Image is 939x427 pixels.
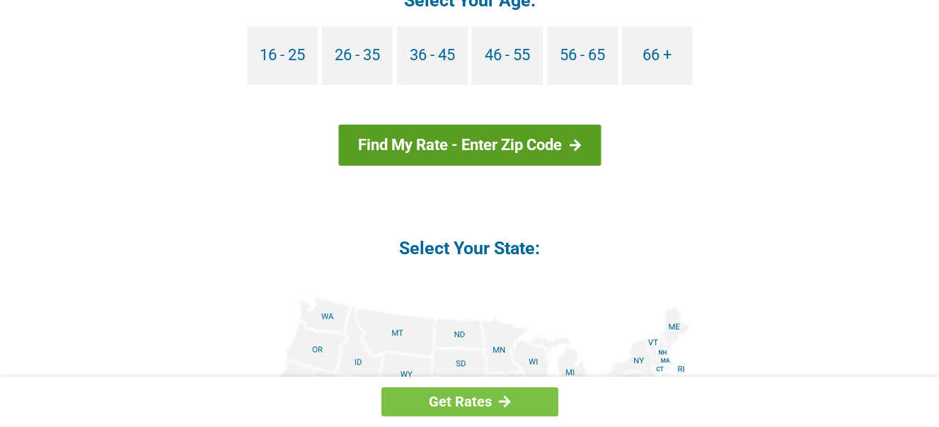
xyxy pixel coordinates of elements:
[472,26,543,85] a: 46 - 55
[397,26,468,85] a: 36 - 45
[547,26,618,85] a: 56 - 65
[622,26,693,85] a: 66 +
[130,237,810,260] h4: Select Your State:
[322,26,393,85] a: 26 - 35
[247,26,318,85] a: 16 - 25
[338,125,601,166] a: Find My Rate - Enter Zip Code
[381,387,558,416] a: Get Rates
